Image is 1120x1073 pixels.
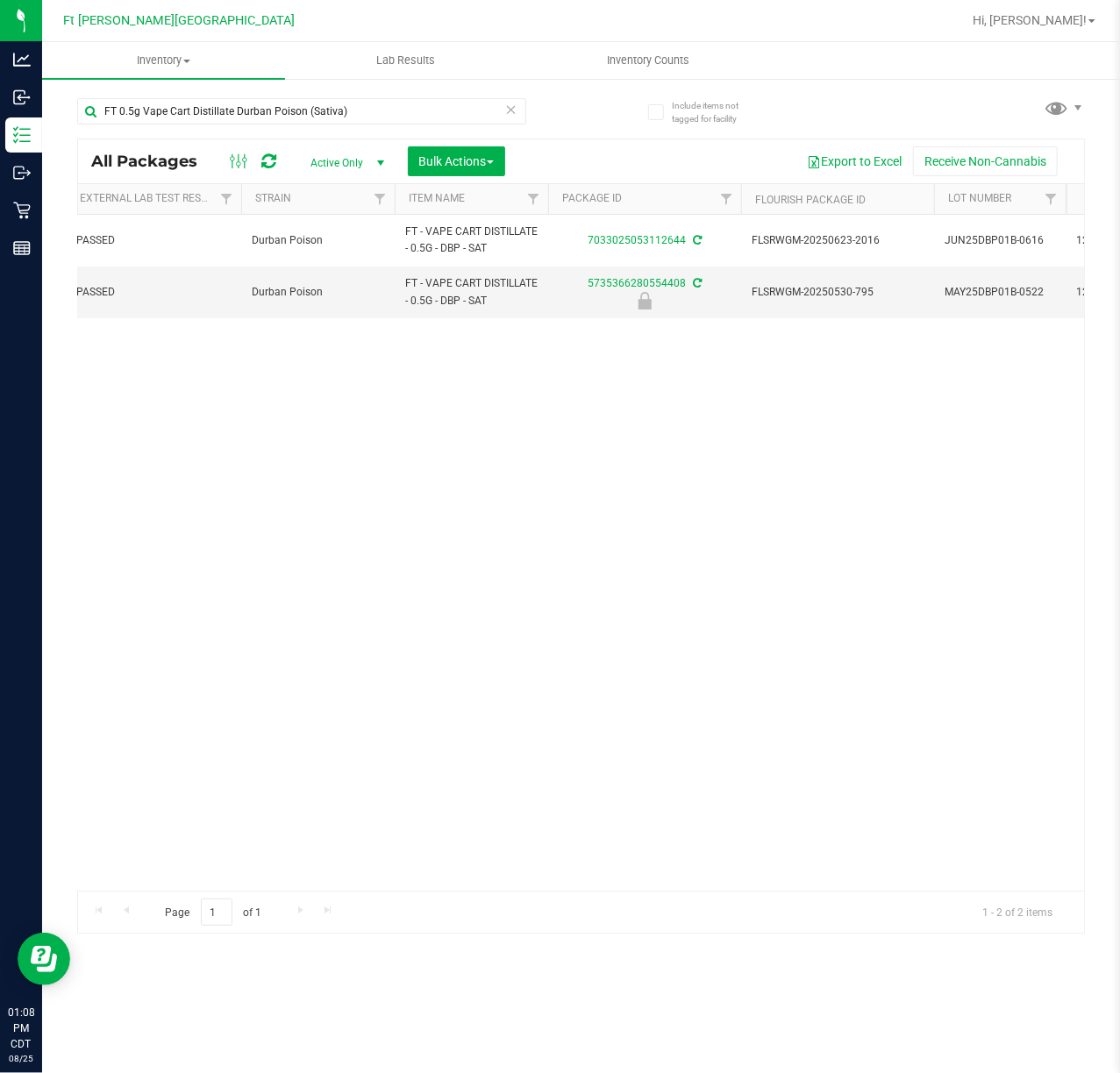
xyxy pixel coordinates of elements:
div: Newly Received [546,292,744,309]
a: Inventory Counts [527,42,770,79]
inline-svg: Analytics [13,51,31,68]
a: Strain [255,192,291,204]
input: Search Package ID, Item Name, SKU, Lot or Part Number... [77,98,526,124]
inline-svg: Inbound [13,89,31,106]
span: FT - VAPE CART DISTILLATE - 0.5G - DBP - SAT [405,275,538,309]
a: Lab Results [285,42,528,79]
span: 1 - 2 of 2 items [968,899,1066,925]
inline-svg: Retail [13,202,31,219]
a: 5735366280554408 [588,277,686,289]
span: FLSRWGM-20250623-2016 [752,232,924,249]
span: Clear [505,98,517,121]
span: Sync from Compliance System [690,277,702,289]
span: Sync from Compliance System [690,234,702,246]
span: PASSED [76,232,231,249]
inline-svg: Reports [13,239,31,257]
input: 1 [201,899,232,926]
p: 01:08 PM CDT [8,1005,34,1052]
span: Lab Results [353,53,459,68]
span: All Packages [91,152,215,171]
a: 7033025053112644 [588,234,686,246]
span: Page of 1 [150,899,276,926]
inline-svg: Inventory [13,126,31,144]
a: Inventory [42,42,285,79]
span: Inventory Counts [583,53,713,68]
a: Flourish Package ID [755,194,866,206]
span: MAY25DBP01B-0522 [945,284,1055,301]
a: External Lab Test Result [80,192,218,204]
span: Include items not tagged for facility [672,99,760,125]
button: Bulk Actions [408,146,505,176]
span: PASSED [76,284,231,301]
a: Package ID [562,192,622,204]
p: 08/25 [8,1052,34,1065]
button: Receive Non-Cannabis [913,146,1058,176]
span: FLSRWGM-20250530-795 [752,284,924,301]
iframe: Resource center [18,933,70,985]
a: Filter [1037,184,1066,214]
span: Hi, [PERSON_NAME]! [973,13,1087,27]
span: FT - VAPE CART DISTILLATE - 0.5G - DBP - SAT [405,224,538,257]
a: Filter [712,184,741,214]
span: JUN25DBP01B-0616 [945,232,1055,249]
a: Filter [212,184,241,214]
span: Durban Poison [252,232,384,249]
button: Export to Excel [795,146,913,176]
a: Filter [366,184,395,214]
span: Ft [PERSON_NAME][GEOGRAPHIC_DATA] [63,13,295,28]
a: Lot Number [948,192,1011,204]
a: Filter [519,184,548,214]
inline-svg: Outbound [13,164,31,181]
a: Item Name [409,192,465,204]
span: Durban Poison [252,284,384,301]
span: Bulk Actions [419,154,494,168]
span: Inventory [42,53,285,68]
